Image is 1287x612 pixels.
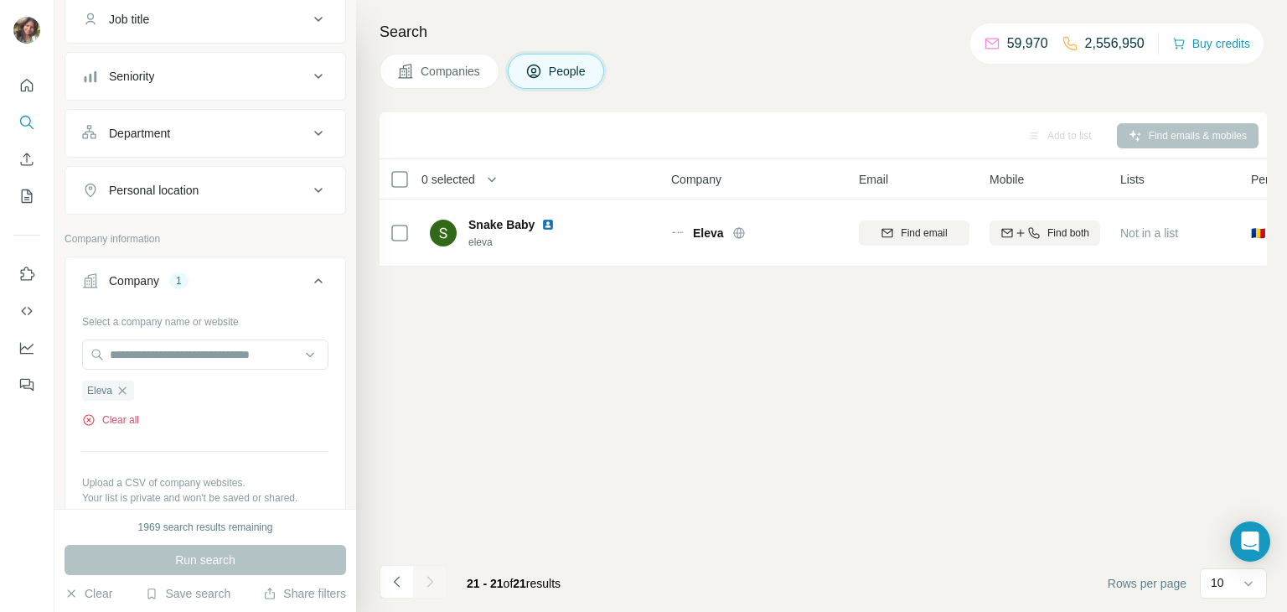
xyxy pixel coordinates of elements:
p: Upload a CSV of company websites. [82,475,328,490]
span: Snake Baby [468,216,535,233]
span: Lists [1120,171,1145,188]
button: Search [13,107,40,137]
span: Eleva [693,225,724,241]
span: 🇷🇴 [1251,225,1265,241]
button: Department [65,113,345,153]
button: Use Surfe API [13,296,40,326]
span: Mobile [990,171,1024,188]
span: 21 [513,577,526,590]
p: 2,556,950 [1085,34,1145,54]
span: Find both [1047,226,1089,241]
span: People [549,63,587,80]
span: Rows per page [1108,575,1186,592]
div: Personal location [109,182,199,199]
button: Save search [145,585,230,602]
img: Avatar [13,17,40,44]
p: Company information [65,231,346,246]
span: results [467,577,561,590]
button: Personal location [65,170,345,210]
img: Logo of Eleva [671,226,685,240]
p: Your list is private and won't be saved or shared. [82,490,328,506]
div: Select a company name or website [82,308,328,329]
span: Eleva [87,383,112,398]
p: 59,970 [1007,34,1048,54]
div: Company [109,272,159,289]
button: Enrich CSV [13,144,40,174]
span: 21 - 21 [467,577,504,590]
div: Seniority [109,68,154,85]
div: Open Intercom Messenger [1230,521,1270,562]
button: Dashboard [13,333,40,363]
span: 0 selected [421,171,475,188]
button: Clear [65,585,112,602]
div: 1969 search results remaining [138,520,273,535]
span: of [504,577,514,590]
button: Navigate to previous page [380,565,413,599]
span: eleva [468,235,575,250]
span: Find email [901,226,947,241]
button: Feedback [13,370,40,400]
span: Not in a list [1120,226,1178,240]
button: Seniority [65,56,345,96]
span: Companies [421,63,482,80]
img: LinkedIn logo [541,218,555,231]
img: Avatar [430,220,457,246]
div: Department [109,125,170,142]
span: Email [859,171,888,188]
button: My lists [13,181,40,211]
button: Company1 [65,261,345,308]
p: 10 [1211,574,1224,591]
h4: Search [380,20,1267,44]
button: Quick start [13,70,40,101]
div: Job title [109,11,149,28]
button: Buy credits [1172,32,1250,55]
button: Clear all [82,412,139,428]
div: 1 [169,273,189,288]
button: Use Surfe on LinkedIn [13,259,40,289]
button: Share filters [263,585,346,602]
button: Find both [990,220,1100,246]
button: Find email [859,220,969,246]
span: Company [671,171,721,188]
